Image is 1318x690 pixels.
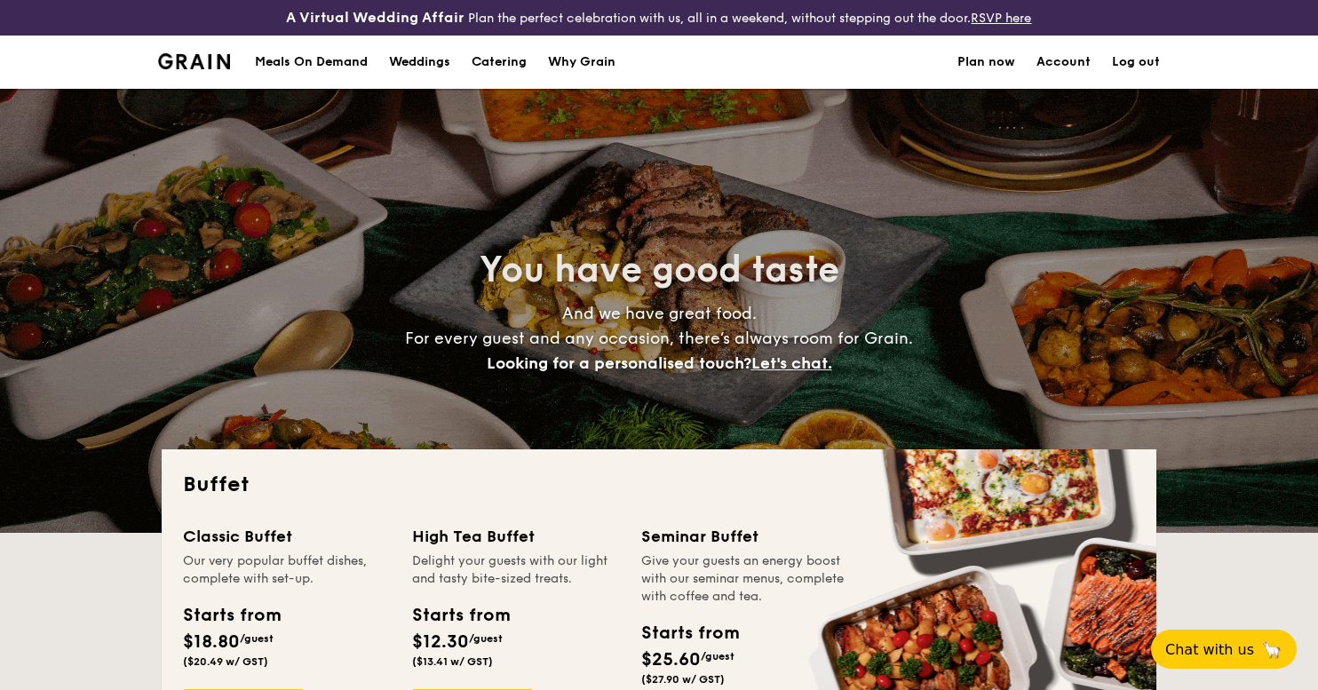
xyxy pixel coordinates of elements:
[183,552,391,588] div: Our very popular buffet dishes, complete with set-up.
[1036,36,1091,89] a: Account
[158,53,230,69] a: Logotype
[183,471,1135,499] h2: Buffet
[1165,641,1254,658] span: Chat with us
[412,552,620,588] div: Delight your guests with our light and tasty bite-sized treats.
[548,36,615,89] div: Why Grain
[389,36,450,89] div: Weddings
[255,36,368,89] div: Meals On Demand
[461,36,537,89] a: Catering
[641,524,849,549] div: Seminar Buffet
[158,53,230,69] img: Grain
[469,632,503,645] span: /guest
[1112,36,1160,89] a: Log out
[1151,630,1297,669] button: Chat with us🦙
[183,631,240,653] span: $18.80
[537,36,626,89] a: Why Grain
[1261,639,1282,660] span: 🦙
[472,36,527,89] h1: Catering
[412,631,469,653] span: $12.30
[641,552,849,606] div: Give your guests an energy boost with our seminar menus, complete with coffee and tea.
[183,524,391,549] div: Classic Buffet
[219,7,1098,28] div: Plan the perfect celebration with us, all in a weekend, without stepping out the door.
[412,602,509,629] div: Starts from
[957,36,1015,89] a: Plan now
[240,632,274,645] span: /guest
[412,655,493,668] span: ($13.41 w/ GST)
[183,655,268,668] span: ($20.49 w/ GST)
[641,620,738,646] div: Starts from
[751,353,832,373] span: Let's chat.
[412,524,620,549] div: High Tea Buffet
[286,7,464,28] h4: A Virtual Wedding Affair
[971,11,1031,26] a: RSVP here
[641,649,701,670] span: $25.60
[183,602,280,629] div: Starts from
[701,650,734,662] span: /guest
[641,673,725,686] span: ($27.90 w/ GST)
[244,36,378,89] a: Meals On Demand
[378,36,461,89] a: Weddings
